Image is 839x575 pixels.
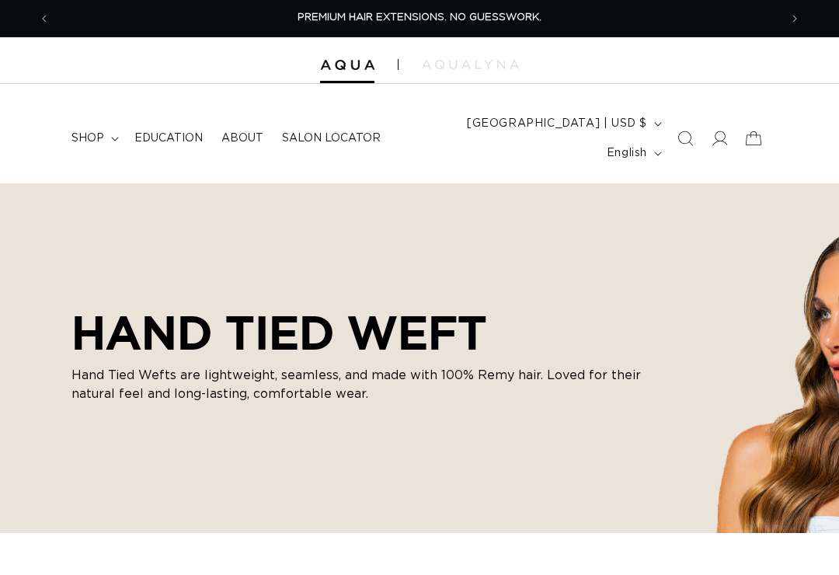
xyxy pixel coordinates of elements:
[668,121,702,155] summary: Search
[221,131,263,145] span: About
[71,305,662,360] h2: HAND TIED WEFT
[282,131,381,145] span: Salon Locator
[27,4,61,33] button: Previous announcement
[778,4,812,33] button: Next announcement
[71,366,662,403] p: Hand Tied Wefts are lightweight, seamless, and made with 100% Remy hair. Loved for their natural ...
[298,12,541,23] span: PREMIUM HAIR EXTENSIONS. NO GUESSWORK.
[71,131,104,145] span: shop
[125,122,212,155] a: Education
[597,138,668,168] button: English
[134,131,203,145] span: Education
[607,145,647,162] span: English
[458,109,668,138] button: [GEOGRAPHIC_DATA] | USD $
[212,122,273,155] a: About
[320,60,374,71] img: Aqua Hair Extensions
[273,122,390,155] a: Salon Locator
[467,116,647,132] span: [GEOGRAPHIC_DATA] | USD $
[422,60,519,69] img: aqualyna.com
[62,122,125,155] summary: shop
